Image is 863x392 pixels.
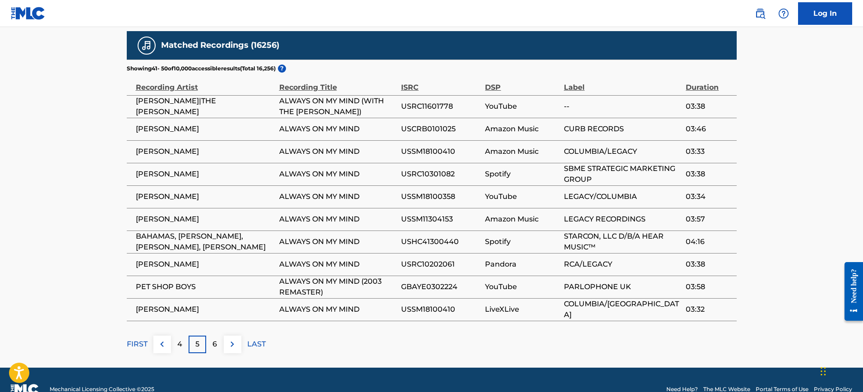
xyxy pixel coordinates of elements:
[279,214,397,225] span: ALWAYS ON MY MIND
[564,163,681,185] span: SBME STRATEGIC MARKETING GROUP
[686,191,732,202] span: 03:34
[136,304,275,315] span: [PERSON_NAME]
[686,101,732,112] span: 03:38
[686,124,732,134] span: 03:46
[686,214,732,225] span: 03:57
[279,236,397,247] span: ALWAYS ON MY MIND
[401,124,481,134] span: USCRB0101025
[401,214,481,225] span: USSM11304153
[564,191,681,202] span: LEGACY/COLUMBIA
[279,259,397,270] span: ALWAYS ON MY MIND
[161,40,279,51] h5: Matched Recordings (16256)
[136,231,275,253] span: BAHAMAS, [PERSON_NAME], [PERSON_NAME], [PERSON_NAME]
[401,304,481,315] span: USSM18100410
[136,96,275,117] span: [PERSON_NAME]|THE [PERSON_NAME]
[564,124,681,134] span: CURB RECORDS
[485,214,559,225] span: Amazon Music
[485,101,559,112] span: YouTube
[195,339,199,350] p: 5
[279,73,397,93] div: Recording Title
[401,236,481,247] span: USHC41300440
[127,65,276,73] p: Showing 41 - 50 of 10,000 accessible results (Total 16,256 )
[227,339,238,350] img: right
[485,73,559,93] div: DSP
[485,259,559,270] span: Pandora
[751,5,769,23] a: Public Search
[686,146,732,157] span: 03:33
[838,255,863,328] iframe: Resource Center
[564,101,681,112] span: --
[401,169,481,180] span: USRC10301082
[136,281,275,292] span: PET SHOP BOYS
[247,339,266,350] p: LAST
[401,191,481,202] span: USSM18100358
[564,281,681,292] span: PARLOPHONE UK
[564,146,681,157] span: COLUMBIA/LEGACY
[775,5,793,23] div: Help
[157,339,167,350] img: left
[485,124,559,134] span: Amazon Music
[821,358,826,385] div: Drag
[401,281,481,292] span: GBAYE0302224
[818,349,863,392] iframe: Chat Widget
[564,214,681,225] span: LEGACY RECORDINGS
[279,304,397,315] span: ALWAYS ON MY MIND
[686,73,732,93] div: Duration
[564,299,681,320] span: COLUMBIA/[GEOGRAPHIC_DATA]
[485,191,559,202] span: YouTube
[136,214,275,225] span: [PERSON_NAME]
[177,339,182,350] p: 4
[127,339,148,350] p: FIRST
[279,169,397,180] span: ALWAYS ON MY MIND
[755,8,766,19] img: search
[279,96,397,117] span: ALWAYS ON MY MIND (WITH THE [PERSON_NAME])
[136,191,275,202] span: [PERSON_NAME]
[136,259,275,270] span: [PERSON_NAME]
[136,124,275,134] span: [PERSON_NAME]
[564,231,681,253] span: STARCON, LLC D/B/A HEAR MUSIC™
[141,40,152,51] img: Matched Recordings
[485,281,559,292] span: YouTube
[798,2,852,25] a: Log In
[136,169,275,180] span: [PERSON_NAME]
[686,236,732,247] span: 04:16
[401,101,481,112] span: USRC11601778
[686,169,732,180] span: 03:38
[686,281,732,292] span: 03:58
[401,146,481,157] span: USSM18100410
[279,276,397,298] span: ALWAYS ON MY MIND (2003 REMASTER)
[136,73,275,93] div: Recording Artist
[401,73,481,93] div: ISRC
[279,124,397,134] span: ALWAYS ON MY MIND
[485,304,559,315] span: LiveXLive
[564,73,681,93] div: Label
[485,169,559,180] span: Spotify
[401,259,481,270] span: USRC10202061
[686,304,732,315] span: 03:32
[485,236,559,247] span: Spotify
[212,339,217,350] p: 6
[136,146,275,157] span: [PERSON_NAME]
[279,191,397,202] span: ALWAYS ON MY MIND
[278,65,286,73] span: ?
[11,7,46,20] img: MLC Logo
[279,146,397,157] span: ALWAYS ON MY MIND
[778,8,789,19] img: help
[686,259,732,270] span: 03:38
[485,146,559,157] span: Amazon Music
[564,259,681,270] span: RCA/LEGACY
